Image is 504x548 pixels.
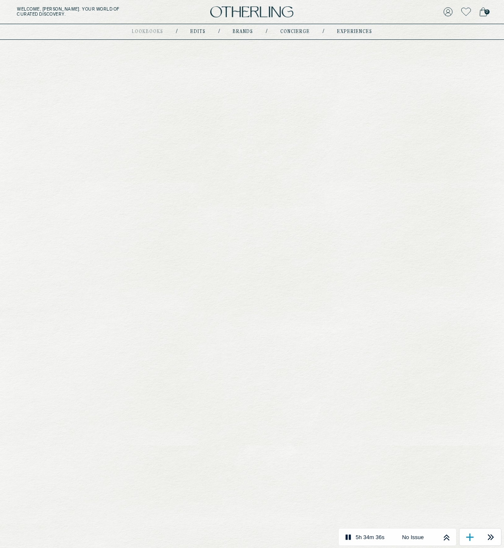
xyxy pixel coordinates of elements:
[485,9,490,14] span: 0
[266,28,267,35] div: /
[323,28,324,35] div: /
[479,6,487,18] a: 0
[218,28,220,35] div: /
[17,7,158,17] h5: Welcome, [PERSON_NAME] . Your world of curated discovery.
[210,6,293,18] img: logo
[337,30,372,34] a: experiences
[233,30,253,34] a: Brands
[190,30,206,34] a: Edits
[132,30,163,34] a: lookbooks
[176,28,178,35] div: /
[280,30,310,34] a: concierge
